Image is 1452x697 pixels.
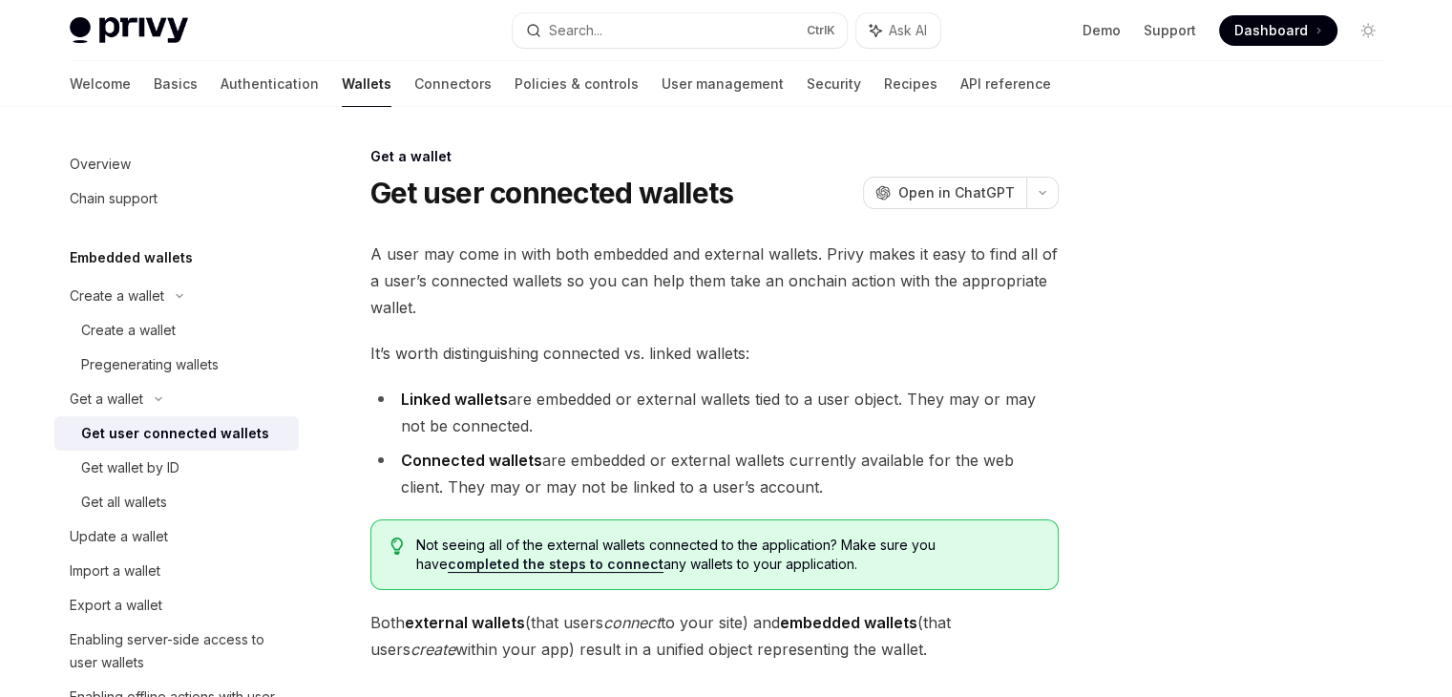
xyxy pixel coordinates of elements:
a: Overview [54,147,299,181]
div: Get all wallets [81,491,167,514]
a: Update a wallet [54,519,299,554]
span: A user may come in with both embedded and external wallets. Privy makes it easy to find all of a ... [370,241,1059,321]
strong: embedded wallets [780,613,917,632]
div: Create a wallet [81,319,176,342]
img: light logo [70,17,188,44]
div: Get wallet by ID [81,456,179,479]
a: Support [1144,21,1196,40]
strong: external wallets [405,613,525,632]
em: connect [603,613,661,632]
a: Policies & controls [515,61,639,107]
div: Pregenerating wallets [81,353,219,376]
div: Export a wallet [70,594,162,617]
div: Get a wallet [370,147,1059,166]
a: Pregenerating wallets [54,348,299,382]
span: Ask AI [889,21,927,40]
div: Get a wallet [70,388,143,411]
a: Connectors [414,61,492,107]
a: Authentication [221,61,319,107]
h1: Get user connected wallets [370,176,734,210]
strong: Linked wallets [401,390,508,409]
a: Get all wallets [54,485,299,519]
div: Overview [70,153,131,176]
em: create [410,640,455,659]
a: Recipes [884,61,937,107]
svg: Tip [390,538,404,555]
a: Wallets [342,61,391,107]
strong: Connected wallets [401,451,542,470]
li: are embedded or external wallets currently available for the web client. They may or may not be l... [370,447,1059,500]
a: Get user connected wallets [54,416,299,451]
div: Chain support [70,187,158,210]
span: Not seeing all of the external wallets connected to the application? Make sure you have any walle... [416,536,1038,574]
div: Import a wallet [70,560,160,582]
a: Create a wallet [54,313,299,348]
button: Open in ChatGPT [863,177,1026,209]
div: Create a wallet [70,285,164,307]
a: Security [807,61,861,107]
a: Welcome [70,61,131,107]
button: Toggle dark mode [1353,15,1383,46]
a: Basics [154,61,198,107]
div: Enabling server-side access to user wallets [70,628,287,674]
span: Ctrl K [807,23,835,38]
span: It’s worth distinguishing connected vs. linked wallets: [370,340,1059,367]
h5: Embedded wallets [70,246,193,269]
a: API reference [960,61,1051,107]
div: Update a wallet [70,525,168,548]
span: Dashboard [1234,21,1308,40]
a: completed the steps to connect [448,556,663,573]
div: Search... [549,19,602,42]
button: Search...CtrlK [513,13,847,48]
a: Enabling server-side access to user wallets [54,623,299,680]
a: Demo [1083,21,1121,40]
a: User management [662,61,784,107]
a: Dashboard [1219,15,1337,46]
li: are embedded or external wallets tied to a user object. They may or may not be connected. [370,386,1059,439]
span: Open in ChatGPT [898,183,1015,202]
a: Export a wallet [54,588,299,623]
button: Ask AI [856,13,940,48]
a: Get wallet by ID [54,451,299,485]
a: Import a wallet [54,554,299,588]
div: Get user connected wallets [81,422,269,445]
span: Both (that users to your site) and (that users within your app) result in a unified object repres... [370,609,1059,663]
a: Chain support [54,181,299,216]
